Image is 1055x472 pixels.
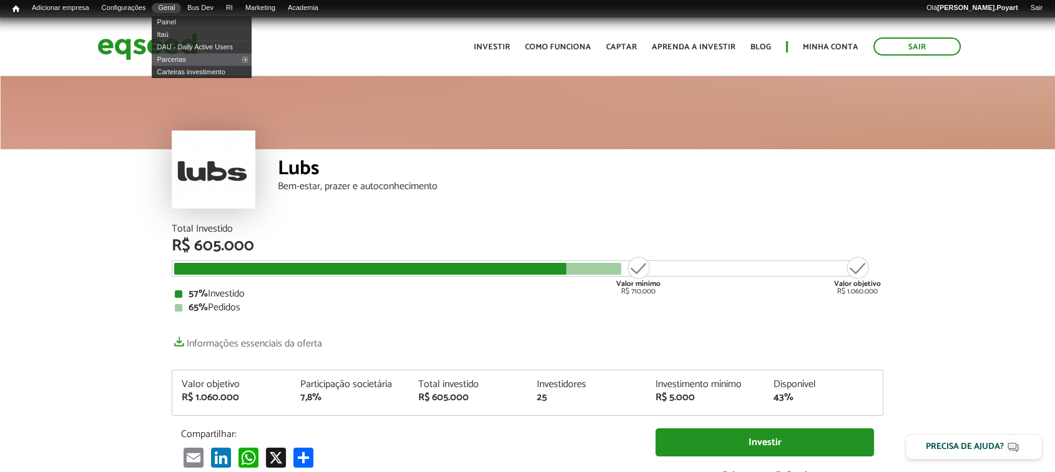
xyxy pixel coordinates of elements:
a: Email [181,446,206,467]
div: Total Investido [172,224,883,234]
div: Pedidos [175,303,880,313]
strong: 57% [189,285,208,302]
div: R$ 5.000 [655,393,755,403]
div: R$ 710.000 [615,255,662,295]
a: Investir [474,43,510,51]
a: Bus Dev [181,3,220,13]
a: Geral [152,3,181,13]
a: Compartilhar [291,446,316,467]
a: Sair [1024,3,1049,13]
a: Investir [655,428,874,456]
a: Academia [282,3,325,13]
p: Compartilhar: [181,428,637,440]
div: 7,8% [300,393,400,403]
div: Investido [175,289,880,299]
a: Captar [606,43,637,51]
a: Informações essenciais da oferta [172,332,322,349]
div: 43% [773,393,873,403]
div: 25 [537,393,637,403]
strong: 65% [189,299,208,316]
a: Início [6,3,26,15]
div: R$ 605.000 [172,238,883,254]
a: Como funciona [525,43,591,51]
a: Configurações [96,3,152,13]
a: RI [220,3,239,13]
a: Adicionar empresa [26,3,96,13]
strong: [PERSON_NAME].Poyart [937,4,1018,11]
img: EqSeed [97,30,197,63]
a: X [263,446,288,467]
div: Investidores [537,380,637,390]
a: Painel [152,16,252,28]
div: Disponível [773,380,873,390]
div: R$ 605.000 [418,393,518,403]
a: Sair [873,37,961,56]
strong: Valor objetivo [834,278,881,290]
a: Blog [750,43,771,51]
div: R$ 1.060.000 [834,255,881,295]
strong: Valor mínimo [616,278,660,290]
div: Valor objetivo [182,380,282,390]
a: Minha conta [803,43,858,51]
a: Aprenda a investir [652,43,735,51]
div: Lubs [278,159,883,182]
a: Olá[PERSON_NAME].Poyart [920,3,1024,13]
div: Bem-estar, prazer e autoconhecimento [278,182,883,192]
div: Participação societária [300,380,400,390]
div: R$ 1.060.000 [182,393,282,403]
a: Marketing [239,3,282,13]
span: Início [12,4,19,13]
a: LinkedIn [209,446,233,467]
div: Total investido [418,380,518,390]
div: Investimento mínimo [655,380,755,390]
a: WhatsApp [236,446,261,467]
